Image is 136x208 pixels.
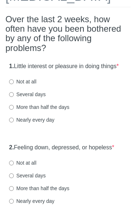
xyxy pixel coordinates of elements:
[9,185,69,192] label: More than half the days
[9,91,46,98] label: Several days
[9,173,14,178] input: Several days
[9,144,114,152] label: Feeling down, depressed, or hopeless
[9,199,14,204] input: Nearly every day
[9,197,54,205] label: Nearly every day
[9,79,14,84] input: Not at all
[9,144,14,150] strong: 2.
[9,118,14,122] input: Nearly every day
[9,78,36,85] label: Not at all
[9,103,69,111] label: More than half the days
[9,172,46,179] label: Several days
[9,105,14,110] input: More than half the days
[9,159,36,166] label: Not at all
[9,161,14,165] input: Not at all
[9,63,14,69] strong: 1.
[9,62,119,71] label: Little interest or pleasure in doing things
[9,186,14,191] input: More than half the days
[5,15,131,53] h2: Over the last 2 weeks, how often have you been bothered by any of the following problems?
[9,116,54,123] label: Nearly every day
[9,92,14,97] input: Several days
